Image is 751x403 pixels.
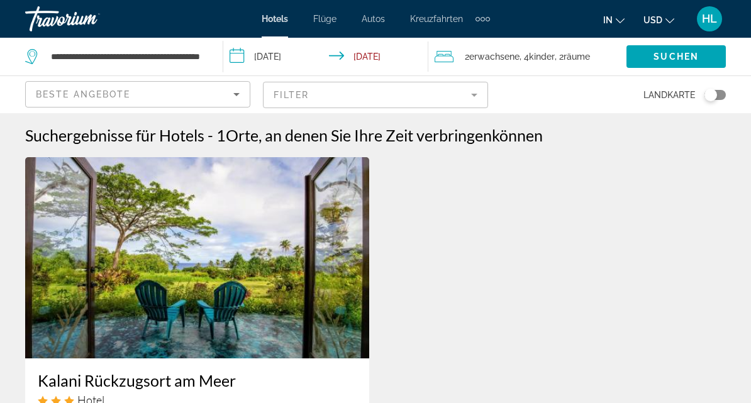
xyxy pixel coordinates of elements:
button: Change currency [643,11,674,29]
img: Hotel image [25,157,369,358]
a: Autos [362,14,385,24]
mat-select: Sort by [36,87,240,102]
button: Check-in date: Oct 6, 2025 Check-out date: Oct 14, 2025 [223,38,428,75]
a: Flüge [313,14,337,24]
h1: Suchergebnisse für Hotels [25,126,204,145]
font: 2 [465,52,469,62]
span: HL [702,13,717,25]
span: Beste Angebote [36,89,130,99]
button: Change language [603,11,625,29]
span: - [208,126,213,145]
font: , 2 [555,52,564,62]
span: in [603,15,613,25]
button: Suchen [626,45,726,68]
button: Extra navigation items [476,9,490,29]
span: USD [643,15,662,25]
span: Räume [564,52,590,62]
button: Travelers: 2 adults, 4 children [428,38,626,75]
span: Suchen [654,52,699,62]
button: Toggle map [695,89,726,101]
span: Kinder [529,52,555,62]
span: Landkarte [643,86,695,104]
a: Hotels [262,14,288,24]
span: Erwachsene [469,52,520,62]
a: Kreuzfahrten [410,14,463,24]
button: User Menu [693,6,726,32]
a: Travorium [25,3,151,35]
h2: 1 können [216,126,543,145]
button: Filter [263,81,488,109]
a: Kalani Rückzugsort am Meer [38,371,357,390]
span: Orte, an denen Sie Ihre Zeit verbringen [226,126,492,145]
font: , 4 [520,52,529,62]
